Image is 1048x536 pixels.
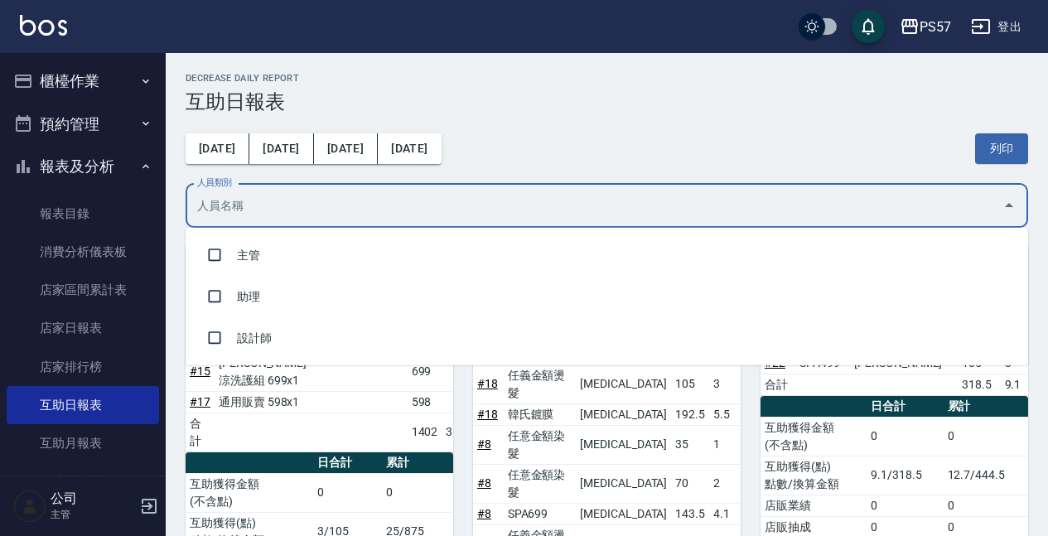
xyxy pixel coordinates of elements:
td: 105 [671,365,709,403]
td: 任意金額染髮 [504,425,576,464]
td: 12.7/444.5 [944,456,1028,495]
td: 1 [709,425,741,464]
button: 列印 [975,133,1028,164]
img: Person [13,490,46,523]
td: 0 [944,417,1028,456]
button: [DATE] [249,133,313,164]
td: 9.1 [1001,374,1028,395]
li: 主管 [186,234,1028,276]
a: #8 [477,437,491,451]
td: 任義金額燙髮 [504,365,576,403]
td: 318.5 [958,374,1000,395]
a: #15 [190,365,210,378]
button: 櫃檯作業 [7,60,159,103]
td: 合計 [186,413,215,451]
td: 韓氏鍍膜 [504,403,576,425]
th: 日合計 [313,452,382,474]
a: #18 [477,408,498,421]
td: 192.5 [671,403,709,425]
button: 預約管理 [7,103,159,146]
a: 互助月報表 [7,424,159,462]
th: 累計 [944,396,1028,418]
td: 店販業績 [761,495,867,516]
td: [MEDICAL_DATA] [576,503,671,524]
a: 店家日報表 [7,309,159,347]
a: 互助排行榜 [7,462,159,500]
h5: 公司 [51,490,135,507]
img: Logo [20,15,67,36]
p: 主管 [51,507,135,522]
td: 0 [867,417,943,456]
th: 日合計 [867,396,943,418]
label: 人員類別 [197,176,232,189]
table: a dense table [186,288,461,452]
td: [MEDICAL_DATA] [576,365,671,403]
h2: Decrease Daily Report [186,73,1028,84]
td: [MEDICAL_DATA] [576,425,671,464]
li: 設計師 [186,317,1028,359]
a: 報表目錄 [7,195,159,233]
td: 4.1 [709,503,741,524]
td: [MEDICAL_DATA] [576,403,671,425]
td: 0 [867,495,943,516]
td: 3 [442,413,461,451]
a: #8 [477,507,491,520]
button: 登出 [964,12,1028,42]
button: Close [996,192,1022,219]
li: 助理 [186,276,1028,317]
td: 通用販賣 598x1 [215,391,311,413]
td: 70 [671,464,709,503]
a: 互助日報表 [7,386,159,424]
td: 598 [408,391,442,413]
td: 0 [382,473,453,512]
a: 店家排行榜 [7,348,159,386]
td: [PERSON_NAME]涼洗護組 699x1 [215,352,311,391]
td: 143.5 [671,503,709,524]
th: 累計 [382,452,453,474]
td: 1402 [408,413,442,451]
td: 699 [408,352,442,391]
button: PS57 [893,10,958,44]
input: 人員名稱 [193,191,996,220]
td: 任意金額染髮 [504,464,576,503]
td: 互助獲得金額 (不含點) [186,473,313,512]
button: [DATE] [314,133,378,164]
td: SPA699 [504,503,576,524]
td: 5.5 [709,403,741,425]
a: 店家區間累計表 [7,271,159,309]
a: #22 [765,356,785,369]
td: 9.1/318.5 [867,456,943,495]
a: #8 [477,476,491,490]
h3: 互助日報表 [186,90,1028,113]
td: 35 [671,425,709,464]
a: #18 [477,377,498,390]
td: [MEDICAL_DATA] [576,464,671,503]
button: save [852,10,885,43]
td: 互助獲得(點) 點數/換算金額 [761,456,867,495]
td: 0 [944,495,1028,516]
a: #17 [190,395,210,408]
a: 消費分析儀表板 [7,233,159,271]
td: 2 [709,464,741,503]
button: [DATE] [186,133,249,164]
button: 報表及分析 [7,145,159,188]
td: 0 [313,473,382,512]
div: PS57 [920,17,951,37]
button: [DATE] [378,133,441,164]
td: 3 [709,365,741,403]
td: 合計 [761,374,795,395]
td: 互助獲得金額 (不含點) [761,417,867,456]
